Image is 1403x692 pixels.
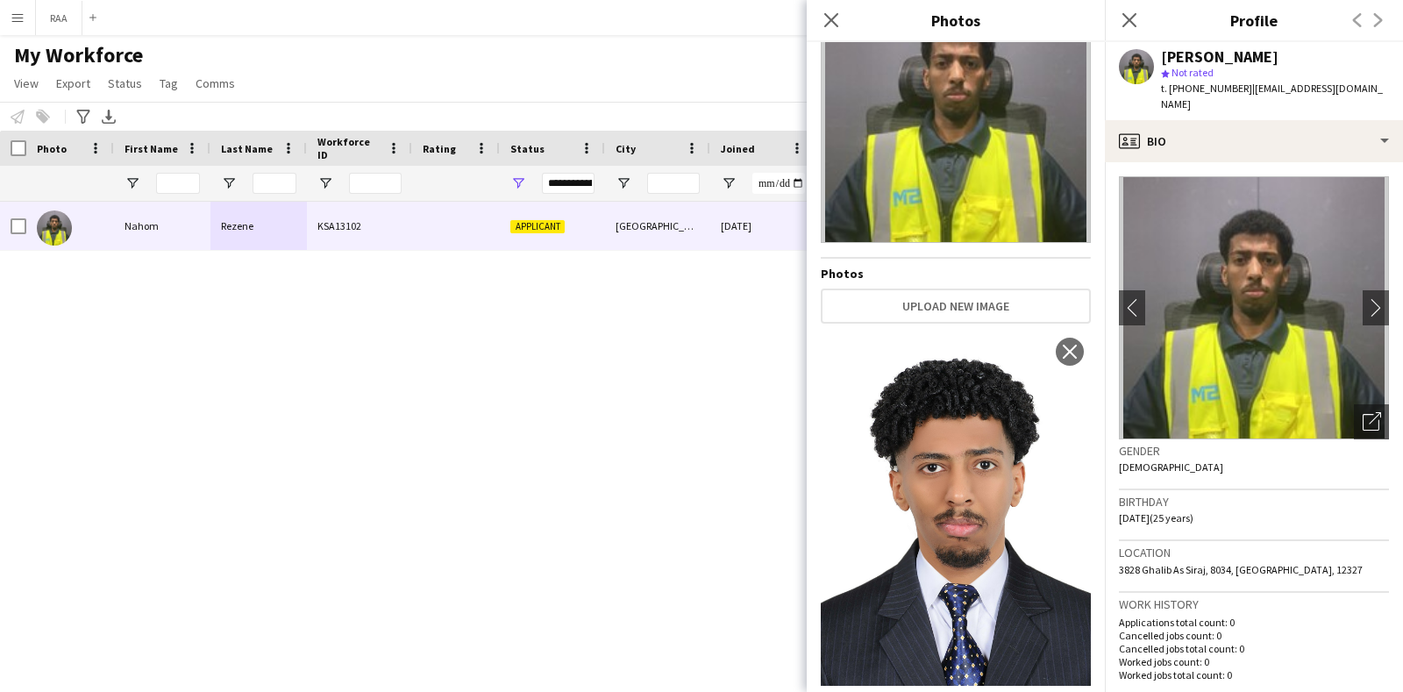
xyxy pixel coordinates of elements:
[721,175,737,191] button: Open Filter Menu
[221,175,237,191] button: Open Filter Menu
[1119,655,1389,668] p: Worked jobs count: 0
[56,75,90,91] span: Export
[510,175,526,191] button: Open Filter Menu
[156,173,200,194] input: First Name Filter Input
[710,202,815,250] div: [DATE]
[37,142,67,155] span: Photo
[221,142,273,155] span: Last Name
[616,142,636,155] span: City
[7,72,46,95] a: View
[36,1,82,35] button: RAA
[307,202,412,250] div: KSA13102
[101,72,149,95] a: Status
[821,331,1091,686] img: Crew photo 1112757
[1161,82,1252,95] span: t. [PHONE_NUMBER]
[125,175,140,191] button: Open Filter Menu
[73,106,94,127] app-action-btn: Advanced filters
[160,75,178,91] span: Tag
[510,220,565,233] span: Applicant
[125,142,178,155] span: First Name
[1119,563,1363,576] span: 3828 Ghalib As Siraj, 8034, [GEOGRAPHIC_DATA], 12327
[349,173,402,194] input: Workforce ID Filter Input
[1105,9,1403,32] h3: Profile
[49,72,97,95] a: Export
[721,142,755,155] span: Joined
[1172,66,1214,79] span: Not rated
[1119,460,1223,474] span: [DEMOGRAPHIC_DATA]
[153,72,185,95] a: Tag
[37,210,72,246] img: Nahom Rezene
[1354,404,1389,439] div: Open photos pop-in
[114,202,210,250] div: Nahom
[807,9,1105,32] h3: Photos
[98,106,119,127] app-action-btn: Export XLSX
[1161,49,1278,65] div: [PERSON_NAME]
[1119,511,1193,524] span: [DATE] (25 years)
[189,72,242,95] a: Comms
[752,173,805,194] input: Joined Filter Input
[510,142,545,155] span: Status
[14,42,143,68] span: My Workforce
[253,173,296,194] input: Last Name Filter Input
[1105,120,1403,162] div: Bio
[1119,494,1389,510] h3: Birthday
[1119,596,1389,612] h3: Work history
[196,75,235,91] span: Comms
[1119,616,1389,629] p: Applications total count: 0
[317,135,381,161] span: Workforce ID
[821,266,1091,282] h4: Photos
[1161,82,1383,111] span: | [EMAIL_ADDRESS][DOMAIN_NAME]
[647,173,700,194] input: City Filter Input
[317,175,333,191] button: Open Filter Menu
[14,75,39,91] span: View
[1119,545,1389,560] h3: Location
[1119,629,1389,642] p: Cancelled jobs count: 0
[1119,176,1389,439] img: Crew avatar or photo
[1119,642,1389,655] p: Cancelled jobs total count: 0
[1119,443,1389,459] h3: Gender
[210,202,307,250] div: Rezene
[108,75,142,91] span: Status
[423,142,456,155] span: Rating
[605,202,710,250] div: [GEOGRAPHIC_DATA]
[1119,668,1389,681] p: Worked jobs total count: 0
[821,289,1091,324] button: Upload new image
[616,175,631,191] button: Open Filter Menu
